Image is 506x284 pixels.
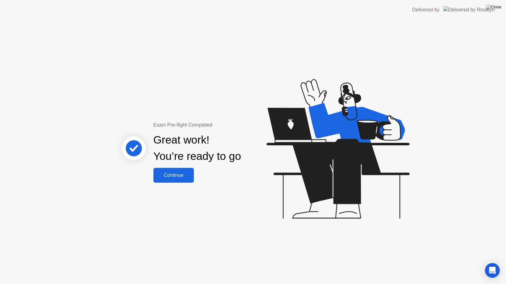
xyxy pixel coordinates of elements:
[153,121,281,129] div: Exam Pre-flight Completed
[443,6,495,13] img: Delivered by Rosalyn
[155,172,192,178] div: Continue
[412,6,440,14] div: Delivered by
[485,263,500,278] div: Open Intercom Messenger
[486,5,501,10] img: Close
[153,168,194,183] button: Continue
[153,132,241,164] div: Great work! You’re ready to go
